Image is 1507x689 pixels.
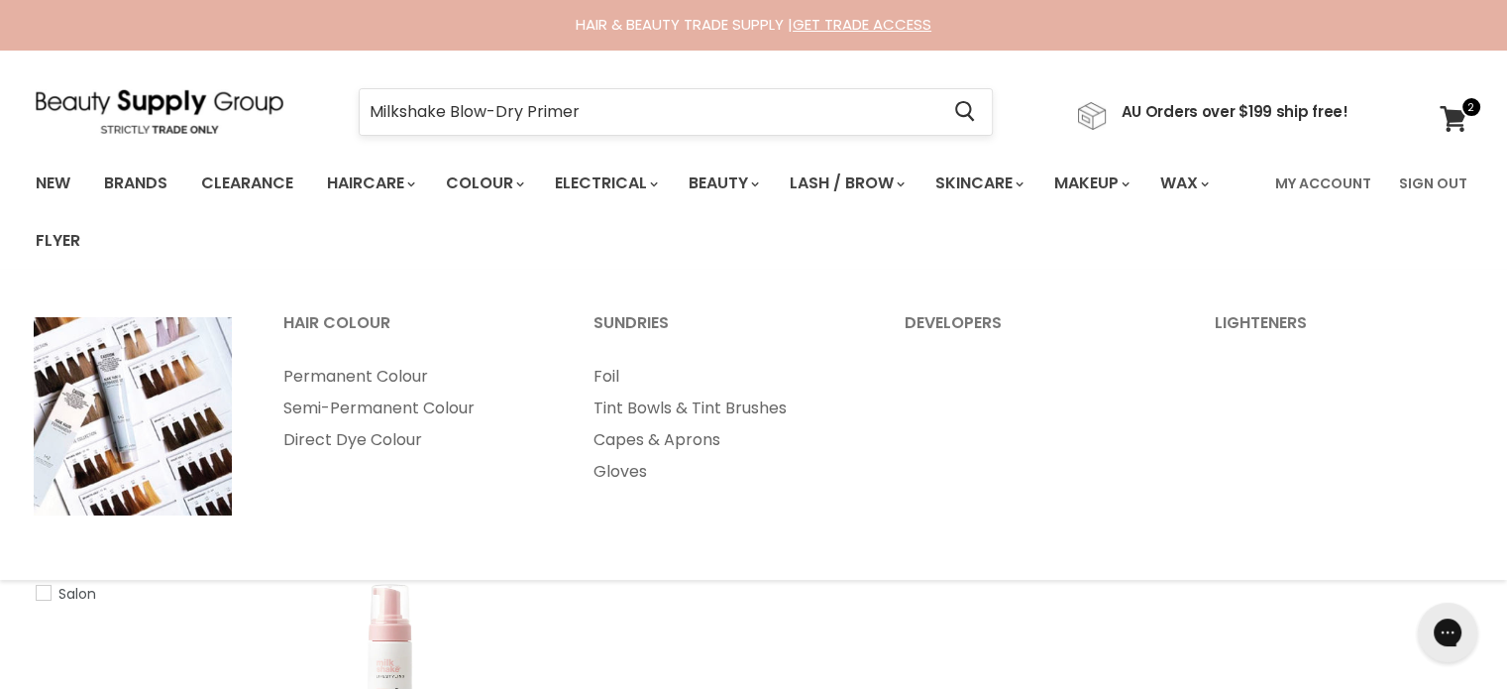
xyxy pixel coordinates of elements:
[1263,163,1383,204] a: My Account
[569,424,876,456] a: Capes & Aprons
[186,163,308,204] a: Clearance
[11,155,1497,270] nav: Main
[259,361,566,393] a: Permanent Colour
[360,89,939,135] input: Search
[89,163,182,204] a: Brands
[259,361,566,456] ul: Main menu
[569,456,876,488] a: Gloves
[431,163,536,204] a: Colour
[58,584,96,604] span: Salon
[11,15,1497,35] div: HAIR & BEAUTY TRADE SUPPLY |
[569,361,876,488] ul: Main menu
[1190,307,1497,357] a: Lighteners
[36,583,219,605] a: Salon
[259,393,566,424] a: Semi-Permanent Colour
[1387,163,1479,204] a: Sign Out
[540,163,670,204] a: Electrical
[312,163,427,204] a: Haircare
[775,163,916,204] a: Lash / Brow
[569,361,876,393] a: Foil
[1408,596,1487,669] iframe: Gorgias live chat messenger
[21,220,95,262] a: Flyer
[21,155,1263,270] ul: Main menu
[920,163,1035,204] a: Skincare
[21,163,85,204] a: New
[674,163,771,204] a: Beauty
[359,88,993,136] form: Product
[880,307,1187,357] a: Developers
[939,89,992,135] button: Search
[569,307,876,357] a: Sundries
[259,307,566,357] a: Hair Colour
[259,424,566,456] a: Direct Dye Colour
[569,393,876,424] a: Tint Bowls & Tint Brushes
[1039,163,1141,204] a: Makeup
[1145,163,1221,204] a: Wax
[793,14,931,35] a: GET TRADE ACCESS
